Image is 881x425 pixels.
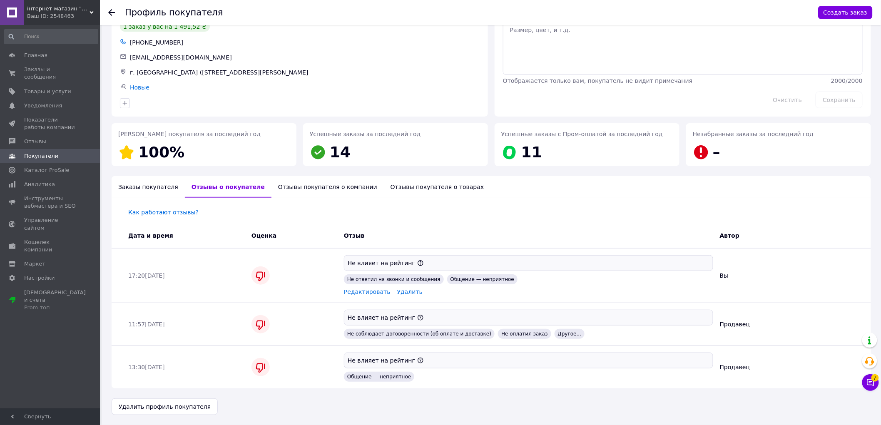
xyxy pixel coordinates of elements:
[24,66,77,81] span: Заказы и сообщения
[720,232,739,239] span: Автор
[24,116,77,131] span: Показатели работы компании
[108,8,115,17] div: Вернуться назад
[498,329,551,339] span: Не оплатил заказ
[555,329,585,339] span: Другое...
[720,272,729,279] span: Вы
[24,195,77,210] span: Инструменты вебмастера и SEO
[344,372,414,382] span: Общение — неприятное
[118,131,261,137] span: [PERSON_NAME] покупателя за последний год
[120,22,210,32] div: 1 заказ у вас на 1 491,52 ₴
[24,304,86,311] div: Prom топ
[24,88,71,95] span: Товары и услуги
[831,77,863,84] span: 2000 / 2000
[24,239,77,254] span: Кошелек компании
[128,67,481,78] div: г. [GEOGRAPHIC_DATA] ([STREET_ADDRESS][PERSON_NAME]
[128,364,165,370] span: 13:30[DATE]
[27,12,100,20] div: Ваш ID: 2548463
[384,176,491,198] div: Отзывы покупателя о товарах
[185,176,271,198] div: Отзывы о покупателе
[24,260,45,268] span: Маркет
[130,84,149,91] a: Новые
[693,131,814,137] span: Незабранные заказы за последний год
[125,7,223,17] h1: Профиль покупателя
[348,314,415,321] span: Не влияет на рейтинг
[348,357,415,364] span: Не влияет на рейтинг
[24,167,69,174] span: Каталог ProSale
[128,321,165,328] span: 11:57[DATE]
[348,260,415,266] span: Не влияет на рейтинг
[128,209,199,216] a: Как работают отзывы?
[251,232,276,239] span: Оценка
[24,52,47,59] span: Главная
[713,144,720,161] span: –
[862,374,879,391] button: Чат с покупателем7
[330,144,351,161] span: 14
[128,37,481,48] div: [PHONE_NUMBER]
[344,232,365,239] span: Отзыв
[344,288,391,295] span: Редактировать
[4,29,98,44] input: Поиск
[24,102,62,109] span: Уведомления
[818,6,873,19] button: Создать заказ
[24,216,77,231] span: Управление сайтом
[720,364,750,370] span: Продавец
[503,77,692,84] span: Отображается только вам, покупатель не видит примечания
[112,176,185,198] div: Заказы покупателя
[24,138,46,145] span: Отзывы
[397,288,423,295] span: Удалить
[24,274,55,282] span: Настройки
[720,321,750,328] span: Продавец
[130,54,232,61] span: [EMAIL_ADDRESS][DOMAIN_NAME]
[501,131,663,137] span: Успешные заказы с Пром-оплатой за последний год
[310,131,421,137] span: Успешные заказы за последний год
[24,289,86,312] span: [DEMOGRAPHIC_DATA] и счета
[447,274,518,284] span: Общение — неприятное
[24,152,58,160] span: Покупатели
[344,329,495,339] span: Не соблюдает договоренности (об оплате и доставке)
[128,272,165,279] span: 17:20[DATE]
[112,398,218,415] button: Удалить профиль покупателя
[24,181,55,188] span: Аналитика
[871,374,879,382] span: 7
[138,144,184,161] span: 100%
[128,232,173,239] span: Дата и время
[344,274,444,284] span: Не ответил на звонки и сообщения
[271,176,384,198] div: Отзывы покупателя о компании
[521,144,542,161] span: 11
[27,5,90,12] span: інтернет-магазин "Ремонтируем Сами"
